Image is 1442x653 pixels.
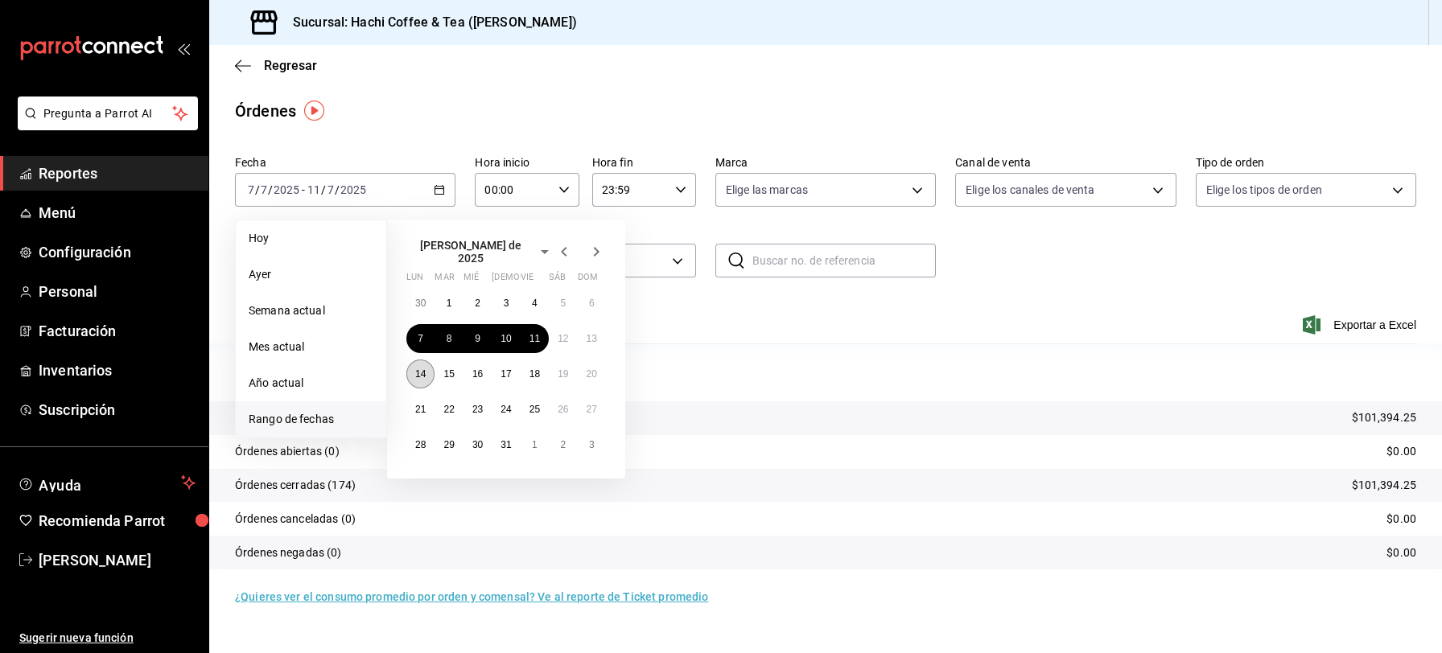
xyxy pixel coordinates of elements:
button: open_drawer_menu [177,42,190,55]
abbr: 11 de julio de 2025 [529,333,540,344]
button: 26 de julio de 2025 [549,395,577,424]
input: -- [327,183,335,196]
input: ---- [340,183,367,196]
button: 8 de julio de 2025 [435,324,463,353]
button: 29 de julio de 2025 [435,430,463,459]
abbr: 8 de julio de 2025 [447,333,452,344]
button: 21 de julio de 2025 [406,395,435,424]
span: Hoy [249,230,373,247]
p: Órdenes cerradas (174) [235,477,356,494]
p: Órdenes negadas (0) [235,544,342,561]
abbr: viernes [521,272,534,289]
button: 1 de agosto de 2025 [521,430,549,459]
button: 24 de julio de 2025 [492,395,520,424]
input: ---- [273,183,300,196]
h3: Sucursal: Hachi Coffee & Tea ([PERSON_NAME]) [280,13,577,32]
p: Resumen [235,363,1416,382]
button: Exportar a Excel [1306,315,1416,335]
span: Rango de fechas [249,411,373,428]
label: Fecha [235,157,455,168]
abbr: 1 de julio de 2025 [447,298,452,309]
a: Pregunta a Parrot AI [11,117,198,133]
button: 3 de agosto de 2025 [578,430,606,459]
abbr: 22 de julio de 2025 [443,404,454,415]
button: 22 de julio de 2025 [435,395,463,424]
span: / [255,183,260,196]
abbr: 5 de julio de 2025 [560,298,566,309]
input: -- [307,183,321,196]
span: / [321,183,326,196]
abbr: 27 de julio de 2025 [587,404,597,415]
label: Hora fin [592,157,696,168]
span: - [302,183,305,196]
abbr: 31 de julio de 2025 [501,439,511,450]
button: 13 de julio de 2025 [578,324,606,353]
abbr: 26 de julio de 2025 [558,404,568,415]
button: 9 de julio de 2025 [463,324,492,353]
button: 27 de julio de 2025 [578,395,606,424]
span: Facturación [39,320,196,342]
span: Configuración [39,241,196,263]
p: Órdenes abiertas (0) [235,443,340,460]
abbr: sábado [549,272,566,289]
span: Elige las marcas [726,182,808,198]
button: 2 de agosto de 2025 [549,430,577,459]
button: 28 de julio de 2025 [406,430,435,459]
span: Ayuda [39,473,175,492]
abbr: 16 de julio de 2025 [472,368,483,380]
abbr: 30 de junio de 2025 [415,298,426,309]
button: 7 de julio de 2025 [406,324,435,353]
abbr: 13 de julio de 2025 [587,333,597,344]
abbr: 14 de julio de 2025 [415,368,426,380]
button: 1 de julio de 2025 [435,289,463,318]
button: 23 de julio de 2025 [463,395,492,424]
p: $0.00 [1386,443,1416,460]
span: Reportes [39,162,196,184]
abbr: 1 de agosto de 2025 [532,439,538,450]
abbr: 23 de julio de 2025 [472,404,483,415]
span: / [268,183,273,196]
abbr: 18 de julio de 2025 [529,368,540,380]
button: 6 de julio de 2025 [578,289,606,318]
span: Elige los canales de venta [966,182,1094,198]
button: 31 de julio de 2025 [492,430,520,459]
span: Recomienda Parrot [39,510,196,532]
abbr: 2 de agosto de 2025 [560,439,566,450]
p: $0.00 [1386,511,1416,528]
button: Regresar [235,58,317,73]
button: 30 de julio de 2025 [463,430,492,459]
span: Pregunta a Parrot AI [43,105,173,122]
span: Ayer [249,266,373,283]
abbr: martes [435,272,454,289]
abbr: 24 de julio de 2025 [501,404,511,415]
input: -- [247,183,255,196]
button: 15 de julio de 2025 [435,359,463,388]
button: 14 de julio de 2025 [406,359,435,388]
button: 17 de julio de 2025 [492,359,520,388]
button: 20 de julio de 2025 [578,359,606,388]
span: [PERSON_NAME] [39,549,196,571]
span: Elige los tipos de orden [1206,182,1322,198]
span: Mes actual [249,339,373,355]
button: 19 de julio de 2025 [549,359,577,388]
button: 3 de julio de 2025 [492,289,520,318]
abbr: 29 de julio de 2025 [443,439,454,450]
span: Semana actual [249,302,373,319]
button: 2 de julio de 2025 [463,289,492,318]
abbr: 25 de julio de 2025 [529,404,540,415]
button: 4 de julio de 2025 [521,289,549,318]
abbr: domingo [578,272,598,289]
img: Tooltip marker [304,101,324,121]
abbr: 20 de julio de 2025 [587,368,597,380]
input: Buscar no. de referencia [752,244,936,277]
abbr: lunes [406,272,423,289]
abbr: 15 de julio de 2025 [443,368,454,380]
input: -- [260,183,268,196]
span: Regresar [264,58,317,73]
p: $101,394.25 [1352,409,1416,426]
button: 12 de julio de 2025 [549,324,577,353]
abbr: 9 de julio de 2025 [475,333,480,344]
p: $0.00 [1386,544,1416,561]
